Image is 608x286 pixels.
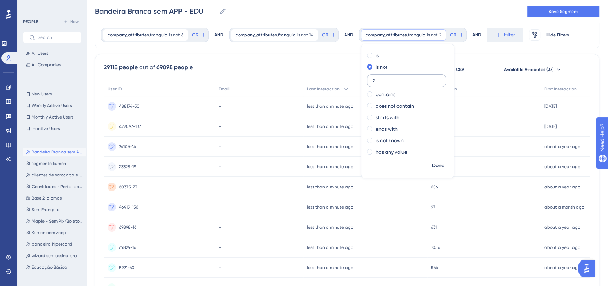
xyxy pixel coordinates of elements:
[32,50,48,56] span: All Users
[32,126,60,131] span: Inactive Users
[544,144,580,149] time: about a year ago
[119,184,137,190] span: 60375-73
[376,125,398,133] label: ends with
[23,263,86,272] button: Educação Básica
[546,29,569,41] button: Hide Filters
[104,63,138,72] div: 29118 people
[119,204,138,210] span: 46419-156
[307,265,353,270] time: less than a minute ago
[23,19,38,24] div: PEOPLE
[119,224,136,230] span: 69898-16
[23,194,86,202] button: Base 2 Idiomas
[219,86,230,92] span: Email
[214,28,223,42] div: AND
[219,224,221,230] span: -
[23,159,86,168] button: segmento kumon
[504,31,515,39] span: Filter
[169,32,180,38] span: is not
[32,207,60,213] span: Sem Franquia
[297,32,308,38] span: is not
[307,124,353,129] time: less than a minute ago
[307,104,353,109] time: less than a minute ago
[119,164,136,170] span: 23325-19
[431,245,440,250] span: 1056
[309,32,313,38] span: 14
[219,144,221,149] span: -
[544,164,580,169] time: about a year ago
[119,103,140,109] span: 488174-30
[32,161,66,166] span: segmento kumon
[17,2,45,10] span: Need Help?
[119,124,141,129] span: 422097-137
[23,124,81,133] button: Inactive Users
[108,32,168,38] span: company_attributes.franquia
[219,265,221,271] span: -
[544,124,557,129] time: [DATE]
[544,205,584,210] time: about a month ago
[431,204,435,210] span: 97
[23,90,81,98] button: New Users
[307,205,353,210] time: less than a minute ago
[119,265,135,271] span: 5921-60
[431,184,438,190] span: 656
[219,124,221,129] span: -
[23,101,81,110] button: Weekly Active Users
[376,148,407,156] label: has any value
[504,67,554,72] span: Available Attributes (37)
[32,264,67,270] span: Educação Básica
[23,228,86,237] button: Kumon com zoop
[376,102,414,110] label: does not contain
[472,28,481,42] div: AND
[376,63,387,71] label: is not
[23,61,81,69] button: All Companies
[307,144,353,149] time: less than a minute ago
[376,51,379,60] label: is
[549,9,578,14] span: Save Segment
[344,28,353,42] div: AND
[450,32,456,38] span: OR
[307,164,353,169] time: less than a minute ago
[32,149,83,155] span: Bandeira Branca sem APP - EDU
[321,29,337,41] button: OR
[32,253,77,259] span: wizard sem assinatura
[439,32,441,38] span: 2
[32,218,83,224] span: Maple - Sem Pix/Boleto/Recorrência/Assinatura
[32,62,61,68] span: All Companies
[32,172,83,178] span: clientes de sorocaba e região
[366,32,426,38] span: company_attributes.franquia
[61,17,81,26] button: New
[119,144,136,149] span: 74106-14
[32,91,52,97] span: New Users
[119,245,136,250] span: 69829-16
[108,86,122,92] span: User ID
[544,184,580,189] time: about a year ago
[23,148,86,156] button: Bandeira Branca sem APP - EDU
[38,35,75,40] input: Search
[95,6,216,16] input: Segment Name
[307,245,353,250] time: less than a minute ago
[428,159,448,172] button: Done
[544,225,580,230] time: about a year ago
[449,29,465,41] button: OR
[156,63,193,72] div: 69898 people
[23,49,81,58] button: All Users
[376,90,395,99] label: contains
[70,19,79,24] span: New
[219,103,221,109] span: -
[181,32,183,38] span: 6
[219,164,221,170] span: -
[23,217,86,225] button: Maple - Sem Pix/Boleto/Recorrência/Assinatura
[236,32,296,38] span: company_attributes.franquia
[578,258,599,279] iframe: UserGuiding AI Assistant Launcher
[23,182,86,191] button: Convidados - Portal do Professor
[427,32,438,38] span: is not
[487,28,523,42] button: Filter
[527,6,599,17] button: Save Segment
[432,161,444,170] span: Done
[431,224,437,230] span: 631
[219,184,221,190] span: -
[23,205,86,214] button: Sem Franquia
[307,184,353,189] time: less than a minute ago
[32,184,83,189] span: Convidados - Portal do Professor
[32,230,66,236] span: Kumon com zoop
